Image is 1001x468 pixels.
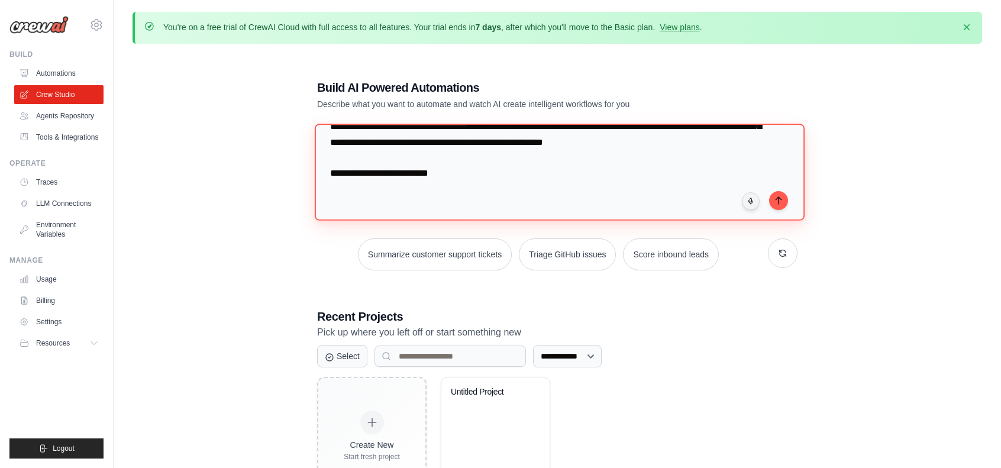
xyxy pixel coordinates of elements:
[9,438,104,459] button: Logout
[344,452,400,461] div: Start fresh project
[660,22,699,32] a: View plans
[9,16,69,34] img: Logo
[14,106,104,125] a: Agents Repository
[14,128,104,147] a: Tools & Integrations
[14,215,104,244] a: Environment Variables
[344,439,400,451] div: Create New
[53,444,75,453] span: Logout
[14,64,104,83] a: Automations
[475,22,501,32] strong: 7 days
[14,173,104,192] a: Traces
[14,85,104,104] a: Crew Studio
[317,79,715,96] h1: Build AI Powered Automations
[14,270,104,289] a: Usage
[36,338,70,348] span: Resources
[623,238,719,270] button: Score inbound leads
[358,238,512,270] button: Summarize customer support tickets
[317,308,797,325] h3: Recent Projects
[163,21,702,33] p: You're on a free trial of CrewAI Cloud with full access to all features. Your trial ends in , aft...
[317,325,797,340] p: Pick up where you left off or start something new
[768,238,797,268] button: Get new suggestions
[519,238,616,270] button: Triage GitHub issues
[14,291,104,310] a: Billing
[9,256,104,265] div: Manage
[317,98,715,110] p: Describe what you want to automate and watch AI create intelligent workflows for you
[742,192,760,210] button: Click to speak your automation idea
[317,345,367,367] button: Select
[14,334,104,353] button: Resources
[9,50,104,59] div: Build
[14,312,104,331] a: Settings
[9,159,104,168] div: Operate
[451,387,522,398] div: Untitled Project
[14,194,104,213] a: LLM Connections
